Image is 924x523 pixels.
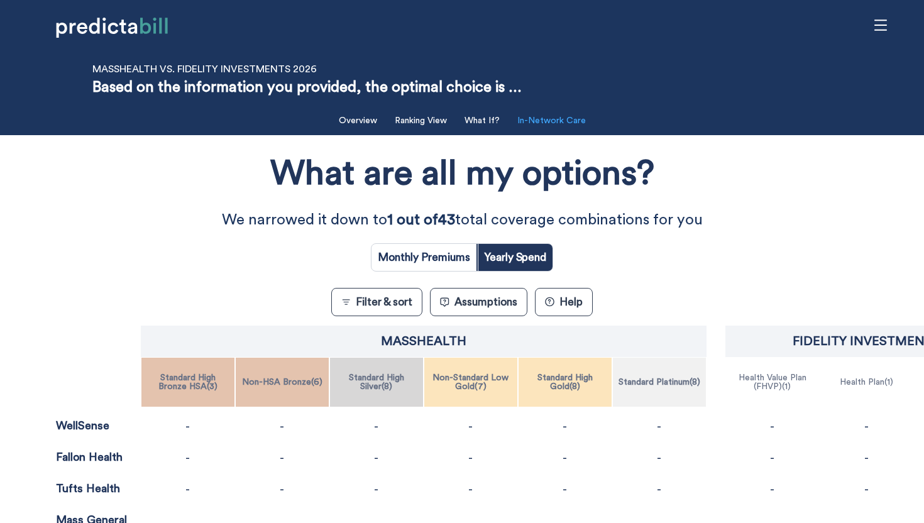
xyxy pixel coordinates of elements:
[770,452,774,463] p: -
[185,483,190,495] p: -
[563,452,567,463] p: -
[387,212,455,228] strong: 1 out of 43
[430,288,527,316] button: Assumptions
[222,207,703,233] p: We narrowed it down to total coverage combinations for you
[331,288,422,316] button: Filter & sort
[270,150,654,198] h1: What are all my options?
[185,421,190,432] p: -
[374,421,378,432] p: -
[331,108,385,134] button: Overview
[374,452,378,463] p: -
[840,378,893,387] p: Health Plan ( 1 )
[864,421,869,432] p: -
[468,452,473,463] p: -
[619,378,700,387] p: Standard Platinum ( 8 )
[429,373,512,391] p: Non-Standard Low Gold ( 7 )
[657,421,661,432] p: -
[56,483,131,494] p: Tufts Health
[381,335,466,348] p: MassHealth
[864,452,869,463] p: -
[731,373,814,391] p: Health Value Plan (FHVP) ( 1 )
[280,421,284,432] p: -
[242,378,322,387] p: Non-HSA Bronze ( 6 )
[657,483,661,495] p: -
[185,452,190,463] p: -
[56,451,131,463] p: Fallon Health
[510,108,593,134] button: In-Network Care
[335,373,418,391] p: Standard High Silver ( 8 )
[146,373,229,391] p: Standard High Bronze HSA ( 3 )
[524,373,607,391] p: Standard High Gold ( 8 )
[468,483,473,495] p: -
[92,63,317,75] p: MassHealth vs. Fidelity Investments 2026
[563,421,567,432] p: -
[468,421,473,432] p: -
[387,108,454,134] button: Ranking View
[770,483,774,495] p: -
[280,452,284,463] p: -
[657,452,661,463] p: -
[457,108,507,134] button: What If?
[280,483,284,495] p: -
[869,13,893,37] span: menu
[56,420,131,431] p: WellSense
[547,299,551,305] text: ?
[864,483,869,495] p: -
[770,421,774,432] p: -
[563,483,567,495] p: -
[535,288,593,316] button: ?Help
[92,75,522,101] p: Based on the information you provided, the optimal choice is ...
[374,483,378,495] p: -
